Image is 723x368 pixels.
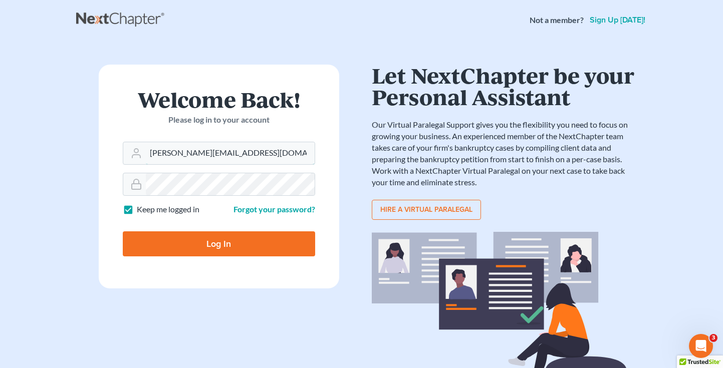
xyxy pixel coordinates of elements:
a: Hire a virtual paralegal [372,200,481,220]
h1: Welcome Back! [123,89,315,110]
span: 3 [709,334,717,342]
h1: Let NextChapter be your Personal Assistant [372,65,637,107]
iframe: Intercom live chat [689,334,713,358]
label: Keep me logged in [137,204,199,215]
p: Please log in to your account [123,114,315,126]
p: Our Virtual Paralegal Support gives you the flexibility you need to focus on growing your busines... [372,119,637,188]
a: Sign up [DATE]! [588,16,647,24]
input: Email Address [146,142,315,164]
a: Forgot your password? [233,204,315,214]
strong: Not a member? [530,15,584,26]
input: Log In [123,231,315,256]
